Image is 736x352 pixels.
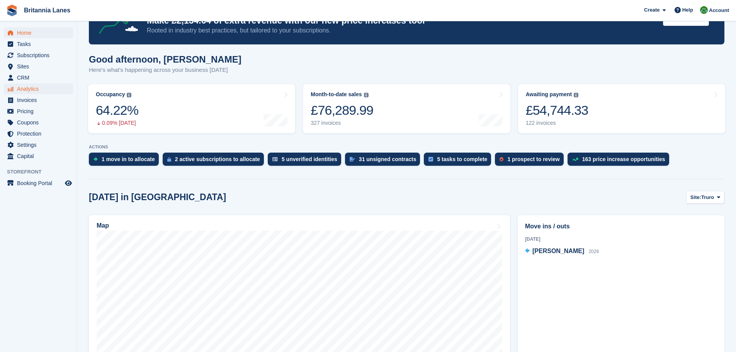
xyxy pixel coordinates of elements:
[4,72,73,83] a: menu
[4,128,73,139] a: menu
[89,192,226,202] h2: [DATE] in [GEOGRAPHIC_DATA]
[4,83,73,94] a: menu
[17,50,63,61] span: Subscriptions
[525,236,717,243] div: [DATE]
[4,139,73,150] a: menu
[582,156,665,162] div: 163 price increase opportunities
[93,157,98,162] img: move_ins_to_allocate_icon-fdf77a2bb77ea45bf5b3d319d69a93e2d87916cf1d5bf7949dd705db3b84f3ca.svg
[428,157,433,162] img: task-75834270c22a3079a89374b754ae025e5fb1db73e45f91037f5363f120a921f8.svg
[345,153,424,170] a: 31 unsigned contracts
[17,151,63,162] span: Capital
[700,6,708,14] img: Matt Lane
[17,27,63,38] span: Home
[272,157,278,162] img: verify_identity-adf6edd0f0f0b5bbfe63781bf79b02c33cf7c696d77639b501bdc392416b5a36.svg
[89,66,241,75] p: Here's what's happening across your business [DATE]
[4,178,73,189] a: menu
[6,5,18,16] img: stora-icon-8386f47178a22dfd0bd8f6a31ec36ba5ce8667c1dd55bd0f319d3a0aa187defe.svg
[17,128,63,139] span: Protection
[424,153,495,170] a: 5 tasks to complete
[89,54,241,65] h1: Good afternoon, [PERSON_NAME]
[574,93,578,97] img: icon-info-grey-7440780725fd019a000dd9b08b2336e03edf1995a4989e88bcd33f0948082b44.svg
[4,50,73,61] a: menu
[102,156,155,162] div: 1 move in to allocate
[350,157,355,162] img: contract_signature_icon-13c848040528278c33f63329250d36e43548de30e8caae1d1a13099fd9432cc5.svg
[4,61,73,72] a: menu
[507,156,559,162] div: 1 prospect to review
[88,84,295,133] a: Occupancy 64.22% 0.09% [DATE]
[17,106,63,117] span: Pricing
[526,120,588,126] div: 122 invoices
[7,168,77,176] span: Storefront
[709,7,729,14] span: Account
[495,153,567,170] a: 1 prospect to review
[21,4,73,17] a: Britannia Lanes
[268,153,345,170] a: 5 unverified identities
[17,72,63,83] span: CRM
[147,26,657,35] p: Rooted in industry best practices, but tailored to your subscriptions.
[17,117,63,128] span: Coupons
[17,178,63,189] span: Booking Portal
[96,120,138,126] div: 0.09% [DATE]
[17,139,63,150] span: Settings
[64,179,73,188] a: Preview store
[4,106,73,117] a: menu
[89,145,724,150] p: ACTIONS
[311,91,362,98] div: Month-to-date sales
[282,156,337,162] div: 5 unverified identities
[97,222,109,229] h2: Map
[96,102,138,118] div: 64.22%
[17,39,63,49] span: Tasks
[4,27,73,38] a: menu
[17,83,63,94] span: Analytics
[127,93,131,97] img: icon-info-grey-7440780725fd019a000dd9b08b2336e03edf1995a4989e88bcd33f0948082b44.svg
[167,157,171,162] img: active_subscription_to_allocate_icon-d502201f5373d7db506a760aba3b589e785aa758c864c3986d89f69b8ff3...
[526,91,572,98] div: Awaiting payment
[532,248,584,254] span: [PERSON_NAME]
[572,158,578,161] img: price_increase_opportunities-93ffe204e8149a01c8c9dc8f82e8f89637d9d84a8eef4429ea346261dce0b2c0.svg
[568,153,673,170] a: 163 price increase opportunities
[644,6,660,14] span: Create
[303,84,510,133] a: Month-to-date sales £76,289.99 327 invoices
[364,93,369,97] img: icon-info-grey-7440780725fd019a000dd9b08b2336e03edf1995a4989e88bcd33f0948082b44.svg
[690,194,701,201] span: Site:
[686,191,724,204] button: Site: Truro
[500,157,503,162] img: prospect-51fa495bee0391a8d652442698ab0144808aea92771e9ea1ae160a38d050c398.svg
[682,6,693,14] span: Help
[589,249,599,254] span: 2026
[4,117,73,128] a: menu
[518,84,725,133] a: Awaiting payment £54,744.33 122 invoices
[96,91,125,98] div: Occupancy
[311,120,373,126] div: 327 invoices
[526,102,588,118] div: £54,744.33
[359,156,416,162] div: 31 unsigned contracts
[163,153,268,170] a: 2 active subscriptions to allocate
[525,247,599,257] a: [PERSON_NAME] 2026
[525,222,717,231] h2: Move ins / outs
[17,95,63,105] span: Invoices
[4,151,73,162] a: menu
[701,194,714,201] span: Truro
[311,102,373,118] div: £76,289.99
[175,156,260,162] div: 2 active subscriptions to allocate
[4,39,73,49] a: menu
[437,156,487,162] div: 5 tasks to complete
[89,153,163,170] a: 1 move in to allocate
[17,61,63,72] span: Sites
[4,95,73,105] a: menu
